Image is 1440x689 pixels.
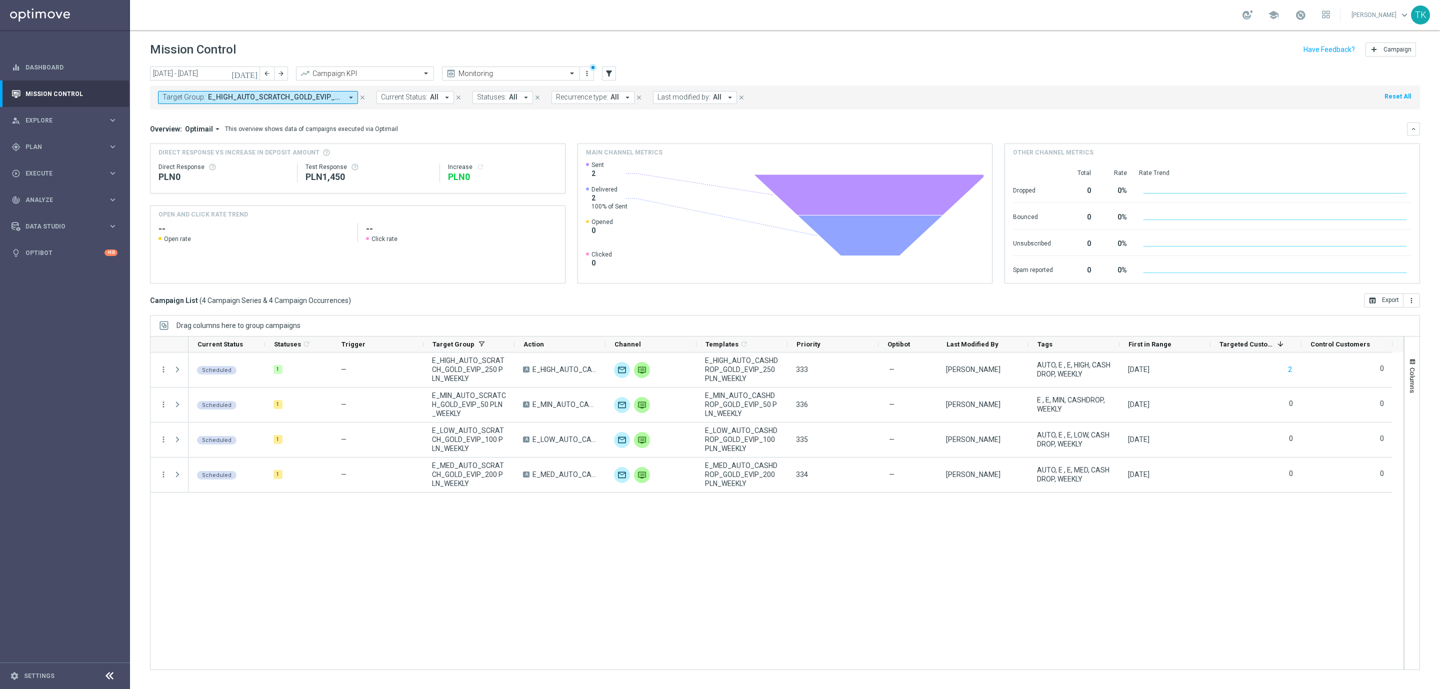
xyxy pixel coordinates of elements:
[523,340,544,348] span: Action
[263,70,270,77] i: arrow_back
[182,124,225,133] button: Optimail arrow_drop_down
[521,93,530,102] i: arrow_drop_down
[476,163,484,171] button: refresh
[11,249,118,257] button: lightbulb Optibot +10
[1364,296,1420,304] multiple-options-button: Export to CSV
[25,80,117,107] a: Mission Control
[454,92,463,103] button: close
[509,93,517,101] span: All
[634,92,643,103] button: close
[1411,5,1430,24] div: TK
[725,93,734,102] i: arrow_drop_down
[11,222,108,231] div: Data Studio
[1013,261,1053,277] div: Spam reported
[1368,296,1376,304] i: open_in_browser
[381,93,427,101] span: Current Status:
[889,400,894,409] span: —
[1370,45,1378,53] i: add
[300,68,310,78] i: trending_up
[296,66,434,80] ng-select: Campaign KPI
[231,69,258,78] i: [DATE]
[582,67,592,79] button: more_vert
[213,124,222,133] i: arrow_drop_down
[1410,125,1417,132] i: keyboard_arrow_down
[159,435,168,444] i: more_vert
[11,169,118,177] div: play_circle_outline Execute keyboard_arrow_right
[448,171,557,183] div: PLN0
[614,467,630,483] div: Optimail
[108,142,117,151] i: keyboard_arrow_right
[108,115,117,125] i: keyboard_arrow_right
[25,239,104,266] a: Optibot
[523,401,529,407] span: A
[583,69,591,77] i: more_vert
[341,365,346,373] span: —
[472,91,533,104] button: Statuses: All arrow_drop_down
[738,94,745,101] i: close
[432,391,506,418] span: E_MIN_AUTO_SCRATCH_GOLD_EVIP_50 PLN_WEEKLY
[11,63,118,71] div: equalizer Dashboard
[1065,169,1091,177] div: Total
[158,163,289,171] div: Direct Response
[523,471,529,477] span: A
[446,68,456,78] i: preview
[634,467,650,483] div: Private message
[197,340,243,348] span: Current Status
[634,362,650,378] div: Private message
[1065,234,1091,250] div: 0
[11,116,118,124] button: person_search Explore keyboard_arrow_right
[25,223,108,229] span: Data Studio
[946,340,998,348] span: Last Modified By
[11,143,118,151] div: gps_fixed Plan keyboard_arrow_right
[532,470,597,479] span: E_MED_AUTO_CASHDROP_GOLD_EVIP_200 PLN_WEEKLY
[796,340,820,348] span: Priority
[591,202,627,210] span: 100% of Sent
[162,93,205,101] span: Target Group:
[1103,169,1127,177] div: Rate
[604,69,613,78] i: filter_alt
[796,400,808,408] span: 336
[591,250,612,258] span: Clicked
[1350,7,1411,22] a: [PERSON_NAME]keyboard_arrow_down
[1380,364,1384,373] label: 0
[946,400,1000,409] div: Tomasz Kowalczyk
[11,116,108,125] div: Explore
[150,66,260,80] input: Select date range
[591,226,613,235] span: 0
[202,402,231,408] span: Scheduled
[1128,340,1171,348] span: First in Range
[740,340,748,348] i: refresh
[634,397,650,413] div: Private message
[705,356,779,383] span: E_HIGH_AUTO_CASHDROP_GOLD_EVIP_250 PLN_WEEKLY
[158,210,248,219] h4: OPEN AND CLICK RATE TREND
[1065,261,1091,277] div: 0
[1380,399,1384,408] label: 0
[11,63,20,72] i: equalizer
[1287,363,1293,376] button: 2
[11,222,118,230] button: Data Studio keyboard_arrow_right
[1128,435,1149,444] div: 18 Aug 2025, Monday
[523,436,529,442] span: A
[1139,169,1411,177] div: Rate Trend
[614,432,630,448] img: Optimail
[1380,434,1384,443] label: 0
[705,461,779,488] span: E_MED_AUTO_CASHDROP_GOLD_EVIP_200 PLN_WEEKLY
[889,365,894,374] span: —
[346,93,355,102] i: arrow_drop_down
[11,196,118,204] div: track_changes Analyze keyboard_arrow_right
[158,171,289,183] div: PLN0
[108,221,117,231] i: keyboard_arrow_right
[202,296,348,305] span: 4 Campaign Series & 4 Campaign Occurrences
[108,168,117,178] i: keyboard_arrow_right
[432,461,506,488] span: E_MED_AUTO_SCRATCH_GOLD_EVIP_200 PLN_WEEKLY
[277,70,284,77] i: arrow_forward
[11,142,20,151] i: gps_fixed
[1037,465,1111,483] span: AUTO, E , E, MED, CASHDROP, WEEKLY
[1037,430,1111,448] span: AUTO, E , E, LOW, CASHDROP, WEEKLY
[796,435,808,443] span: 335
[305,171,431,183] div: PLN1,450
